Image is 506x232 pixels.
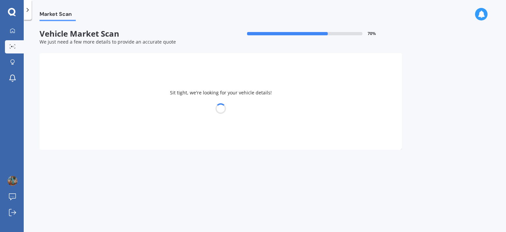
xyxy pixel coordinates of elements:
[40,11,76,20] span: Market Scan
[40,39,176,45] span: We just need a few more details to provide an accurate quote
[8,176,17,186] img: ACg8ocLUelASzPIysTI-F4B9vf5IlqZlPBj-cCSOMuYYTXBWkV6hlULSzw=s96-c
[368,31,376,36] span: 70 %
[40,29,221,39] span: Vehicle Market Scan
[40,53,402,150] div: Sit tight, we're looking for your vehicle details!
